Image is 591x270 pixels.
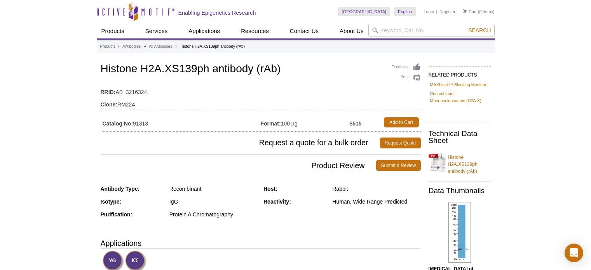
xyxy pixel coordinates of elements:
a: Cart [463,9,477,14]
h2: Data Thumbnails [429,187,491,194]
li: | [436,7,438,16]
div: Human, Wide Range Predicted [332,198,420,205]
a: Add to Cart [384,117,419,127]
a: MAXblock™ Blocking Medium [430,81,486,88]
span: Request a quote for a bulk order [101,138,380,148]
h3: Applications [101,237,421,249]
a: Histone H2A.XS139ph antibody (rAb) [429,149,491,175]
h1: Histone H2A.XS139ph antibody (rAb) [101,63,421,76]
strong: Clone: [101,101,118,108]
td: 100 µg [261,115,350,129]
h2: RELATED PRODUCTS [429,66,491,80]
div: Open Intercom Messenger [565,244,583,262]
li: Histone H2A.XS139ph antibody (rAb) [180,44,245,49]
li: » [144,44,146,49]
strong: Isotype: [101,199,122,205]
li: » [175,44,178,49]
a: Register [439,9,455,14]
h2: Technical Data Sheet [429,130,491,144]
strong: Purification: [101,211,132,218]
div: Rabbit [332,185,420,192]
a: Applications [184,24,225,38]
a: Contact Us [285,24,323,38]
strong: RRID: [101,89,116,96]
strong: Reactivity: [263,199,291,205]
a: English [394,7,416,16]
div: IgG [169,198,258,205]
td: RM224 [101,96,421,109]
a: Products [100,43,115,50]
strong: Host: [263,186,277,192]
a: About Us [335,24,368,38]
div: Recombinant [169,185,258,192]
a: Request Quote [380,138,421,148]
a: Resources [236,24,274,38]
button: Search [466,27,493,34]
input: Keyword, Cat. No. [368,24,495,37]
a: Recombinant Mononucleosomes (H2A.X) [430,90,489,104]
strong: Format: [261,120,281,127]
span: Search [468,27,491,33]
a: Antibodies [122,43,141,50]
td: 91313 [101,115,261,129]
strong: Antibody Type: [101,186,140,192]
li: » [117,44,120,49]
a: All Antibodies [149,43,172,50]
a: [GEOGRAPHIC_DATA] [338,7,391,16]
a: Products [97,24,129,38]
h2: Enabling Epigenetics Research [178,9,256,16]
img: Your Cart [463,9,467,13]
a: Login [424,9,434,14]
div: Protein A Chromatography [169,211,258,218]
td: AB_3216324 [101,84,421,96]
strong: Catalog No: [103,120,133,127]
a: Services [141,24,173,38]
img: Histone H2A.XS139ph antibody (rAb) tested by Western blot. [448,202,471,263]
strong: $515 [349,120,361,127]
span: Product Review [101,160,377,171]
a: Print [392,73,421,82]
li: (0 items) [463,7,495,16]
a: Feedback [392,63,421,71]
a: Submit a Review [376,160,420,171]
